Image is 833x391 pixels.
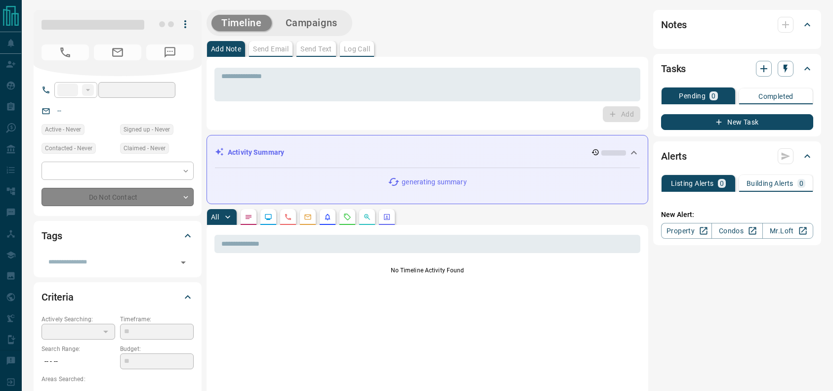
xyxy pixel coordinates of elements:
span: No Email [94,44,141,60]
p: Building Alerts [747,180,793,187]
div: Notes [661,13,813,37]
h2: Criteria [42,289,74,305]
p: Activity Summary [228,147,284,158]
p: No Timeline Activity Found [214,266,640,275]
p: -- - -- [42,353,115,370]
h2: Tasks [661,61,686,77]
h2: Notes [661,17,687,33]
p: Actively Searching: [42,315,115,324]
h2: Alerts [661,148,687,164]
p: 0 [711,92,715,99]
p: Timeframe: [120,315,194,324]
span: Claimed - Never [124,143,166,153]
div: Do Not Contact [42,188,194,206]
div: Alerts [661,144,813,168]
span: Active - Never [45,125,81,134]
div: Tasks [661,57,813,81]
div: Activity Summary [215,143,640,162]
p: Pending [679,92,706,99]
svg: Requests [343,213,351,221]
button: Open [176,256,190,269]
button: Timeline [211,15,272,31]
p: generating summary [402,177,466,187]
p: 0 [720,180,724,187]
span: No Number [42,44,89,60]
p: Search Range: [42,345,115,353]
a: Condos [711,223,762,239]
div: Criteria [42,285,194,309]
button: New Task [661,114,813,130]
a: Mr.Loft [762,223,813,239]
span: No Number [146,44,194,60]
p: New Alert: [661,210,813,220]
svg: Emails [304,213,312,221]
h2: Tags [42,228,62,244]
svg: Opportunities [363,213,371,221]
span: Signed up - Never [124,125,170,134]
a: -- [57,107,61,115]
svg: Listing Alerts [324,213,332,221]
button: Campaigns [276,15,347,31]
p: Areas Searched: [42,375,194,384]
svg: Calls [284,213,292,221]
p: 0 [799,180,803,187]
span: Contacted - Never [45,143,92,153]
a: Property [661,223,712,239]
svg: Agent Actions [383,213,391,221]
svg: Notes [245,213,252,221]
svg: Lead Browsing Activity [264,213,272,221]
p: Budget: [120,345,194,353]
p: Add Note [211,45,241,52]
p: Completed [758,93,793,100]
div: Tags [42,224,194,248]
p: Listing Alerts [671,180,714,187]
p: All [211,214,219,220]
